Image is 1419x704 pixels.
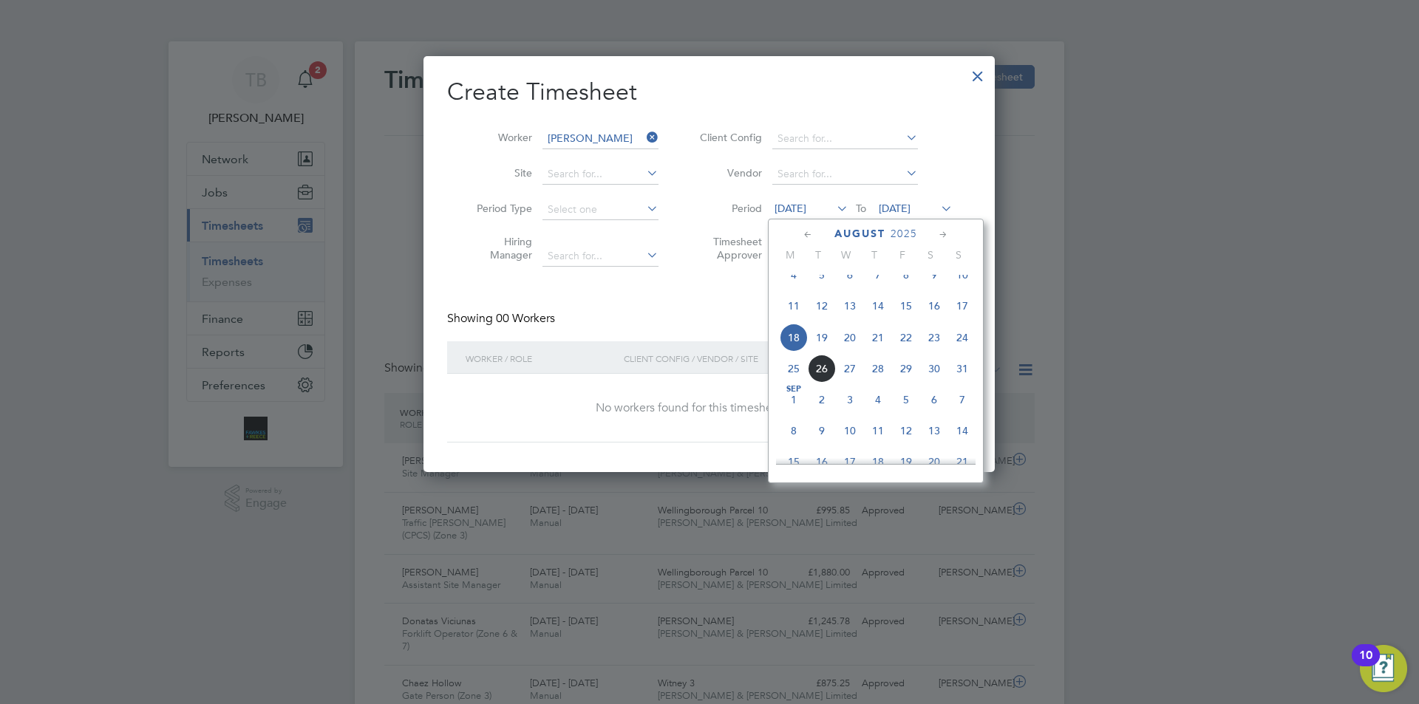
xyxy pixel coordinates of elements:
[808,386,836,414] span: 2
[920,448,948,476] span: 20
[466,166,532,180] label: Site
[920,355,948,383] span: 30
[780,417,808,445] span: 8
[948,448,976,476] span: 21
[772,164,918,185] input: Search for...
[864,292,892,320] span: 14
[836,386,864,414] span: 3
[864,261,892,289] span: 7
[780,386,808,393] span: Sep
[892,324,920,352] span: 22
[695,235,762,262] label: Timesheet Approver
[836,417,864,445] span: 10
[892,417,920,445] span: 12
[695,166,762,180] label: Vendor
[948,261,976,289] span: 10
[462,341,620,375] div: Worker / Role
[864,355,892,383] span: 28
[772,129,918,149] input: Search for...
[447,77,971,108] h2: Create Timesheet
[948,324,976,352] span: 24
[808,261,836,289] span: 5
[945,248,973,262] span: S
[542,164,659,185] input: Search for...
[860,248,888,262] span: T
[948,386,976,414] span: 7
[496,311,555,326] span: 00 Workers
[832,248,860,262] span: W
[780,386,808,414] span: 1
[695,131,762,144] label: Client Config
[780,448,808,476] span: 15
[780,261,808,289] span: 4
[447,311,558,327] div: Showing
[920,386,948,414] span: 6
[542,129,659,149] input: Search for...
[808,448,836,476] span: 16
[466,131,532,144] label: Worker
[836,324,864,352] span: 20
[864,448,892,476] span: 18
[542,246,659,267] input: Search for...
[864,417,892,445] span: 11
[892,386,920,414] span: 5
[892,448,920,476] span: 19
[780,355,808,383] span: 25
[804,248,832,262] span: T
[466,202,532,215] label: Period Type
[808,355,836,383] span: 26
[892,355,920,383] span: 29
[864,324,892,352] span: 21
[948,292,976,320] span: 17
[808,324,836,352] span: 19
[836,292,864,320] span: 13
[836,355,864,383] span: 27
[780,292,808,320] span: 11
[695,202,762,215] label: Period
[836,448,864,476] span: 17
[775,202,806,215] span: [DATE]
[620,341,857,375] div: Client Config / Vendor / Site
[834,228,885,240] span: August
[1359,655,1372,674] div: 10
[920,324,948,352] span: 23
[892,292,920,320] span: 15
[836,261,864,289] span: 6
[1360,645,1407,692] button: Open Resource Center, 10 new notifications
[542,199,659,220] input: Select one
[948,355,976,383] span: 31
[888,248,916,262] span: F
[776,248,804,262] span: M
[879,202,911,215] span: [DATE]
[462,400,956,416] div: No workers found for this timesheet period.
[466,235,532,262] label: Hiring Manager
[780,324,808,352] span: 18
[808,417,836,445] span: 9
[864,386,892,414] span: 4
[920,261,948,289] span: 9
[892,261,920,289] span: 8
[948,417,976,445] span: 14
[920,292,948,320] span: 16
[916,248,945,262] span: S
[808,292,836,320] span: 12
[920,417,948,445] span: 13
[891,228,917,240] span: 2025
[851,199,871,218] span: To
